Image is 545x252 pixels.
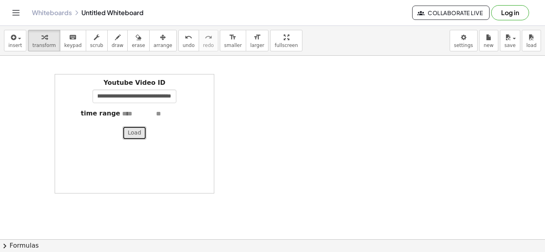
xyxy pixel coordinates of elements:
[522,30,541,51] button: load
[132,43,145,48] span: erase
[504,43,515,48] span: save
[183,43,195,48] span: undo
[250,43,264,48] span: larger
[412,6,490,20] button: Collaborate Live
[178,30,199,51] button: undoundo
[199,30,218,51] button: redoredo
[149,30,177,51] button: arrange
[205,33,212,42] i: redo
[28,30,60,51] button: transform
[270,30,302,51] button: fullscreen
[479,30,498,51] button: new
[86,30,108,51] button: scrub
[69,33,77,42] i: keyboard
[10,6,22,19] button: Toggle navigation
[484,43,494,48] span: new
[32,9,72,17] a: Whiteboards
[8,43,22,48] span: insert
[229,33,237,42] i: format_size
[32,43,56,48] span: transform
[81,109,120,118] label: time range
[60,30,86,51] button: keyboardkeypad
[4,30,26,51] button: insert
[122,126,146,140] button: Load
[491,5,529,20] button: Log in
[112,43,124,48] span: draw
[64,43,82,48] span: keypad
[246,30,269,51] button: format_sizelarger
[454,43,473,48] span: settings
[253,33,261,42] i: format_size
[220,30,246,51] button: format_sizesmaller
[90,43,103,48] span: scrub
[274,43,298,48] span: fullscreen
[419,9,483,16] span: Collaborate Live
[224,43,242,48] span: smaller
[107,30,128,51] button: draw
[127,30,149,51] button: erase
[203,43,214,48] span: redo
[500,30,520,51] button: save
[154,43,172,48] span: arrange
[103,78,165,88] label: Youtube Video ID
[450,30,478,51] button: settings
[526,43,537,48] span: load
[185,33,192,42] i: undo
